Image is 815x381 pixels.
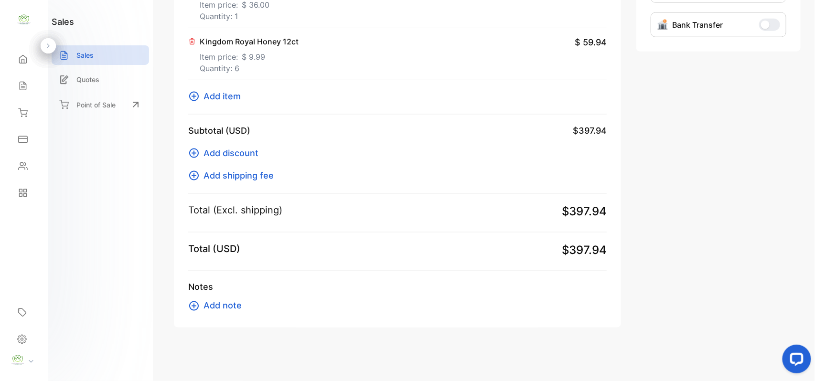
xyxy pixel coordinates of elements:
span: $ 9.99 [242,51,265,63]
p: Kingdom Royal Honey 12ct [200,36,299,47]
p: Point of Sale [76,100,116,110]
span: $ 59.94 [575,36,607,49]
button: Add item [188,90,247,103]
p: Quantity: 1 [200,11,278,22]
a: Quotes [52,70,149,89]
span: $397.94 [573,124,607,137]
h1: sales [52,15,74,28]
p: Quotes [76,74,99,85]
span: Add shipping fee [204,169,274,182]
button: Add note [188,299,247,312]
img: logo [17,12,31,27]
a: Sales [52,45,149,65]
a: Point of Sale [52,94,149,115]
p: Subtotal (USD) [188,124,250,137]
img: profile [11,353,25,367]
span: $397.94 [562,242,607,259]
iframe: LiveChat chat widget [775,341,815,381]
p: Total (Excl. shipping) [188,203,282,218]
p: Quantity: 6 [200,63,299,74]
span: Add item [204,90,241,103]
p: Total (USD) [188,242,240,256]
img: Icon [657,19,668,31]
span: Add discount [204,147,258,159]
p: Sales [76,50,94,60]
span: $397.94 [562,203,607,221]
p: Item price: [200,47,299,63]
button: Add discount [188,147,264,159]
p: Notes [188,281,607,294]
p: Bank Transfer [672,19,723,31]
span: Add note [204,299,242,312]
button: Add shipping fee [188,169,279,182]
